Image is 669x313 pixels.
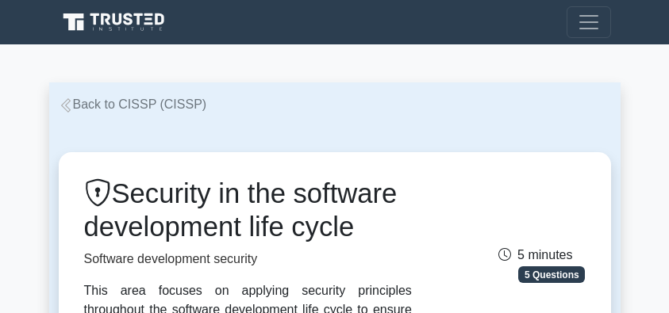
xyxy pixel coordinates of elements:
h1: Security in the software development life cycle [84,177,412,243]
p: Software development security [84,250,412,269]
a: Back to CISSP (CISSP) [59,97,207,111]
button: Toggle navigation [567,6,611,38]
span: 5 Questions [518,266,585,282]
span: 5 minutes [498,248,572,261]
